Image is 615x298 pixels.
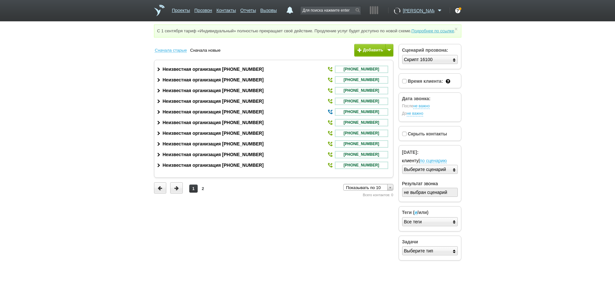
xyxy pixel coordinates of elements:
[190,47,224,54] a: Сначала новые
[163,131,264,136] a: Неизвестная организация [PHONE_NUMBER]
[172,5,190,14] a: Проекты
[402,180,458,187] label: Результат звонка
[343,184,393,191] a: Показывать по 10
[163,88,264,93] a: Неизвестная организация [PHONE_NUMBER]
[154,25,461,37] div: С 1 сентября тариф «Индивидуальный» полностью прекращает своё действие. Продление услуг будет дос...
[414,210,417,215] a: и
[335,66,388,73] a: [PHONE_NUMBER]
[354,44,393,57] button: Добавить
[163,163,264,168] a: Неизвестная организация [PHONE_NUMBER]
[163,152,264,157] a: Неизвестная организация [PHONE_NUMBER]
[402,210,458,215] h3: Теги ( / )
[402,239,458,245] h3: Задачи
[335,151,388,158] a: [PHONE_NUMBER]
[189,185,197,193] a: 1
[163,109,264,115] a: Неизвестная организация [PHONE_NUMBER]
[335,87,388,94] a: [PHONE_NUMBER]
[335,76,388,84] a: [PHONE_NUMBER]
[163,99,264,104] a: Неизвестная организация [PHONE_NUMBER]
[335,162,388,169] a: [PHONE_NUMBER]
[199,185,207,193] a: 2
[408,79,443,84] span: Время клиента:
[420,159,447,163] a: по сценарию
[402,158,419,163] span: клиенту
[194,5,212,14] a: Прозвон
[301,6,361,14] input: Для поиска нажмите enter
[363,193,393,197] span: Всего контактов: 0
[163,77,264,83] a: Неизвестная организация [PHONE_NUMBER]
[163,120,264,125] a: Неизвестная организация [PHONE_NUMBER]
[216,5,236,14] a: Контакты
[412,28,454,33] a: Подробнее по ссылке
[346,184,385,191] span: Показывать по 10
[163,67,264,72] a: Неизвестная организация [PHONE_NUMBER]
[419,210,427,215] span: или
[335,108,388,116] a: [PHONE_NUMBER]
[404,188,447,197] div: не выбран сценарий
[403,7,443,13] a: [PERSON_NAME]
[335,130,388,137] a: [PHONE_NUMBER]
[402,157,458,164] label: |
[240,5,256,14] a: Отчеты
[335,98,388,105] a: [PHONE_NUMBER]
[404,165,446,174] div: Выберите сценарий
[402,111,458,116] span: До
[403,7,434,14] span: [PERSON_NAME]
[402,150,458,155] h3: [DATE]:
[455,8,460,13] div: ?
[163,141,264,147] a: Неизвестная организация [PHONE_NUMBER]
[335,140,388,148] a: [PHONE_NUMBER]
[408,131,447,136] span: Скрыть контакты
[402,96,458,101] h3: Дата звонка:
[335,119,388,126] a: [PHONE_NUMBER]
[404,247,433,255] div: Выберите тип
[154,5,165,16] a: На главную
[402,48,458,53] h3: Сценарий прозвона:
[413,104,430,109] a: не важно
[453,27,459,30] a: ×
[402,104,458,109] span: После
[155,47,190,54] a: Сначала старые
[404,55,433,64] div: Скрипт 16100
[260,5,277,14] a: Вызовы
[407,111,423,116] a: не важно
[404,218,422,226] div: Все теги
